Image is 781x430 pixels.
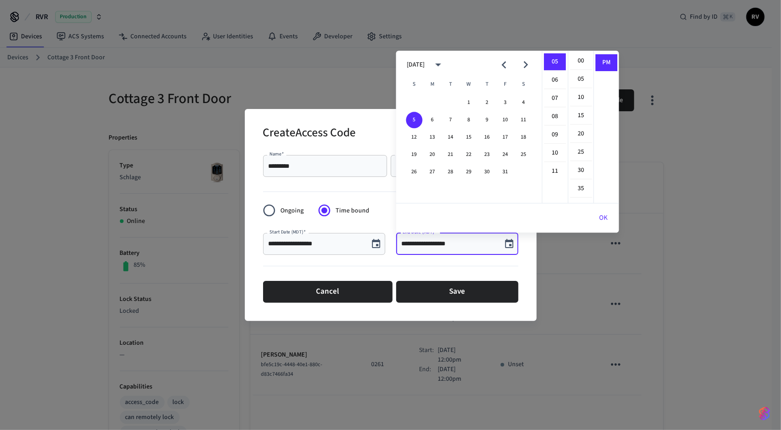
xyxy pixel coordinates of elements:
[461,164,477,180] button: 29
[570,89,592,106] li: 10 minutes
[570,107,592,124] li: 15 minutes
[497,146,514,163] button: 24
[461,75,477,93] span: Wednesday
[479,164,496,180] button: 30
[570,71,592,88] li: 5 minutes
[544,53,566,71] li: 5 hours
[443,164,459,180] button: 28
[589,207,619,229] button: OK
[424,112,441,128] button: 6
[406,129,423,145] button: 12
[269,151,284,158] label: Name
[396,281,518,303] button: Save
[570,162,592,179] li: 30 minutes
[544,145,566,162] li: 10 hours
[443,129,459,145] button: 14
[544,35,566,52] li: 4 hours
[544,90,566,107] li: 7 hours
[570,180,592,197] li: 35 minutes
[543,51,568,203] ul: Select hours
[406,164,423,180] button: 26
[443,146,459,163] button: 21
[497,164,514,180] button: 31
[461,129,477,145] button: 15
[544,163,566,180] li: 11 hours
[515,54,536,76] button: Next month
[544,72,566,89] li: 6 hours
[500,235,518,253] button: Choose date, selected date is Oct 5, 2025
[544,126,566,144] li: 9 hours
[516,94,532,111] button: 4
[461,94,477,111] button: 1
[269,229,306,236] label: Start Date (MDT)
[596,54,618,71] li: PM
[406,112,423,128] button: 5
[516,129,532,145] button: 18
[570,198,592,216] li: 40 minutes
[516,112,532,128] button: 11
[406,146,423,163] button: 19
[403,229,436,236] label: End Date (MDT)
[263,281,393,303] button: Cancel
[497,94,514,111] button: 3
[570,52,592,70] li: 0 minutes
[594,51,619,203] ul: Select meridiem
[516,146,532,163] button: 25
[461,146,477,163] button: 22
[570,125,592,143] li: 20 minutes
[280,206,304,216] span: Ongoing
[479,129,496,145] button: 16
[497,75,514,93] span: Friday
[424,129,441,145] button: 13
[759,406,770,421] img: SeamLogoGradient.69752ec5.svg
[516,75,532,93] span: Saturday
[424,164,441,180] button: 27
[407,60,425,70] div: [DATE]
[497,112,514,128] button: 10
[443,75,459,93] span: Tuesday
[428,54,449,76] button: calendar view is open, switch to year view
[568,51,594,203] ul: Select minutes
[406,75,423,93] span: Sunday
[424,146,441,163] button: 20
[461,112,477,128] button: 8
[424,75,441,93] span: Monday
[479,112,496,128] button: 9
[570,144,592,161] li: 25 minutes
[479,146,496,163] button: 23
[367,235,385,253] button: Choose date, selected date is Oct 1, 2025
[479,75,496,93] span: Thursday
[497,129,514,145] button: 17
[544,108,566,125] li: 8 hours
[443,112,459,128] button: 7
[336,206,369,216] span: Time bound
[263,120,356,148] h2: Create Access Code
[493,54,515,76] button: Previous month
[596,36,618,53] li: AM
[479,94,496,111] button: 2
